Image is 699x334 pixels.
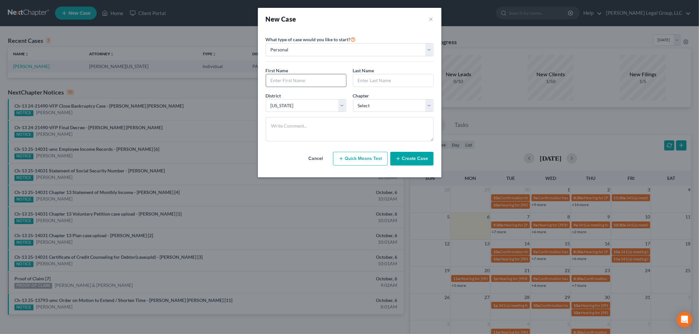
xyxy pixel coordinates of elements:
strong: New Case [266,15,296,23]
span: Last Name [353,68,374,73]
button: × [429,14,434,24]
input: Enter Last Name [353,74,433,87]
button: Create Case [390,152,434,166]
span: Chapter [353,93,369,98]
button: Cancel [301,152,330,165]
div: Open Intercom Messenger [677,312,692,327]
button: Quick Means Test [333,152,388,166]
span: First Name [266,68,288,73]
input: Enter First Name [266,74,346,87]
span: District [266,93,281,98]
label: What type of case would you like to start? [266,35,356,43]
